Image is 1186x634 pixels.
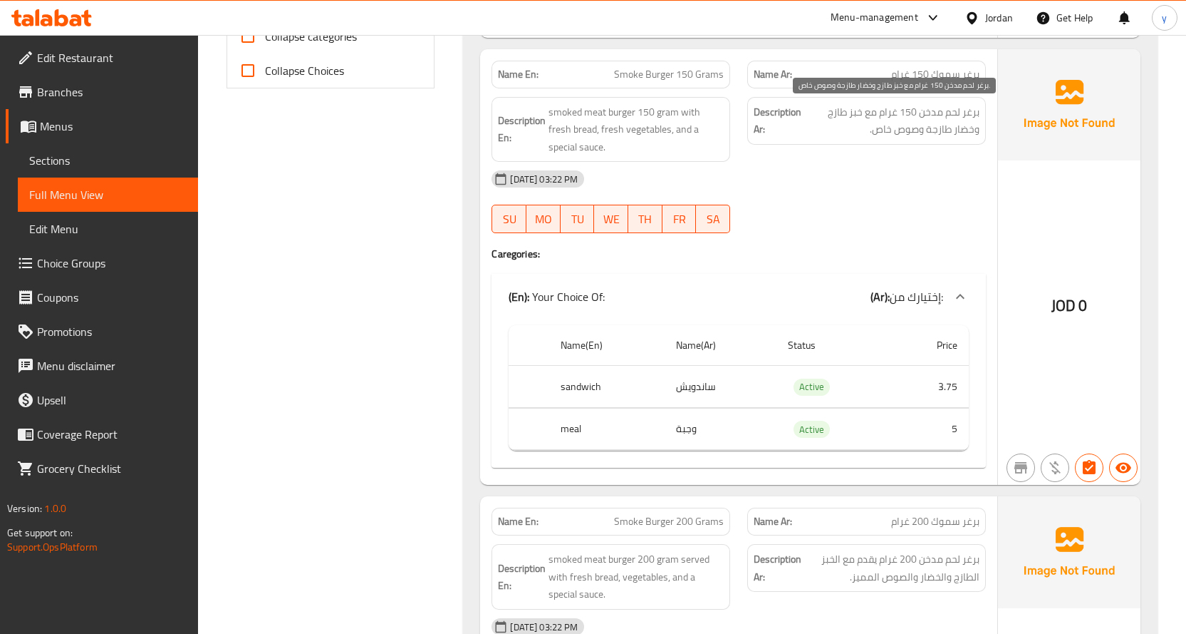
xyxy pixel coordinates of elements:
[628,205,662,233] button: TH
[7,538,98,556] a: Support.OpsPlatform
[37,426,187,443] span: Coverage Report
[891,366,969,408] td: 3.75
[498,560,546,595] strong: Description En:
[498,514,539,529] strong: Name En:
[890,286,943,307] span: إختيارك من:
[754,514,792,529] strong: Name Ar:
[804,103,979,138] span: برغر لحم مدخن 150 غرام مع خبز طازج وخضار طازجة وصوص خاص.
[754,67,792,82] strong: Name Ar:
[18,143,198,178] a: Sections
[665,325,776,366] th: Name(Ar)
[498,112,546,147] strong: Description En:
[6,109,198,143] a: Menus
[6,246,198,280] a: Choice Groups
[594,205,628,233] button: WE
[6,75,198,109] a: Branches
[891,67,979,82] span: برغر سموك 150 غرام
[548,103,724,156] span: smoked meat burger 150 gram with fresh bread, fresh vegetables, and a special sauce.
[265,62,344,79] span: Collapse Choices
[29,220,187,237] span: Edit Menu
[1006,454,1035,482] button: Not branch specific item
[37,83,187,101] span: Branches
[1075,454,1103,482] button: Has choices
[509,288,605,305] p: Your Choice Of:
[6,41,198,75] a: Edit Restaurant
[600,209,623,230] span: WE
[754,551,801,586] strong: Description Ar:
[1162,10,1167,26] span: y
[6,280,198,315] a: Coupons
[6,349,198,383] a: Menu disclaimer
[29,152,187,169] span: Sections
[831,9,918,26] div: Menu-management
[265,28,357,45] span: Collapse categories
[998,496,1140,608] img: Ae5nvW7+0k+MAAAAAElFTkSuQmCC
[532,209,555,230] span: MO
[891,325,969,366] th: Price
[870,286,890,307] b: (Ar):
[18,178,198,212] a: Full Menu View
[634,209,657,230] span: TH
[504,620,583,634] span: [DATE] 03:22 PM
[702,209,724,230] span: SA
[754,103,801,138] strong: Description Ar:
[1041,454,1069,482] button: Purchased item
[668,209,691,230] span: FR
[37,323,187,340] span: Promotions
[776,325,892,366] th: Status
[40,118,187,135] span: Menus
[37,357,187,374] span: Menu disclaimer
[614,514,724,529] span: Smoke Burger 200 Grams
[491,205,526,233] button: SU
[549,366,665,408] th: sandwich
[6,451,198,486] a: Grocery Checklist
[566,209,589,230] span: TU
[7,523,73,542] span: Get support on:
[37,255,187,272] span: Choice Groups
[37,289,187,306] span: Coupons
[614,67,724,82] span: Smoke Burger 150 Grams
[1051,292,1076,319] span: JOD
[6,417,198,451] a: Coverage Report
[549,325,665,366] th: Name(En)
[548,551,724,603] span: smoked meat burger 200 gram served with fresh bread, vegetables, and a special sauce.
[804,551,979,586] span: برغر لحم مدخن 200 غرام يقدم مع الخبز الطازج والخضار والصوص المميز.
[696,205,730,233] button: SA
[37,49,187,66] span: Edit Restaurant
[504,173,583,186] span: [DATE] 03:22 PM
[491,247,986,261] h4: Caregories:
[561,205,595,233] button: TU
[998,49,1140,160] img: Ae5nvW7+0k+MAAAAAElFTkSuQmCC
[6,383,198,417] a: Upsell
[29,186,187,203] span: Full Menu View
[794,379,830,395] span: Active
[18,212,198,246] a: Edit Menu
[498,67,539,82] strong: Name En:
[526,205,561,233] button: MO
[665,366,776,408] td: ساندويش
[6,315,198,349] a: Promotions
[37,392,187,409] span: Upsell
[662,205,697,233] button: FR
[7,499,42,518] span: Version:
[794,421,830,438] span: Active
[44,499,66,518] span: 1.0.0
[891,408,969,450] td: 5
[794,421,830,438] div: Active
[549,408,665,450] th: meal
[37,460,187,477] span: Grocery Checklist
[891,514,979,529] span: برغر سموك 200 غرام
[498,209,521,230] span: SU
[1078,292,1087,319] span: 0
[491,274,986,319] div: (En): Your Choice Of:(Ar):إختيارك من:
[985,10,1013,26] div: Jordan
[509,286,529,307] b: (En):
[665,408,776,450] td: وجبة
[509,325,969,451] table: choices table
[1109,454,1138,482] button: Available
